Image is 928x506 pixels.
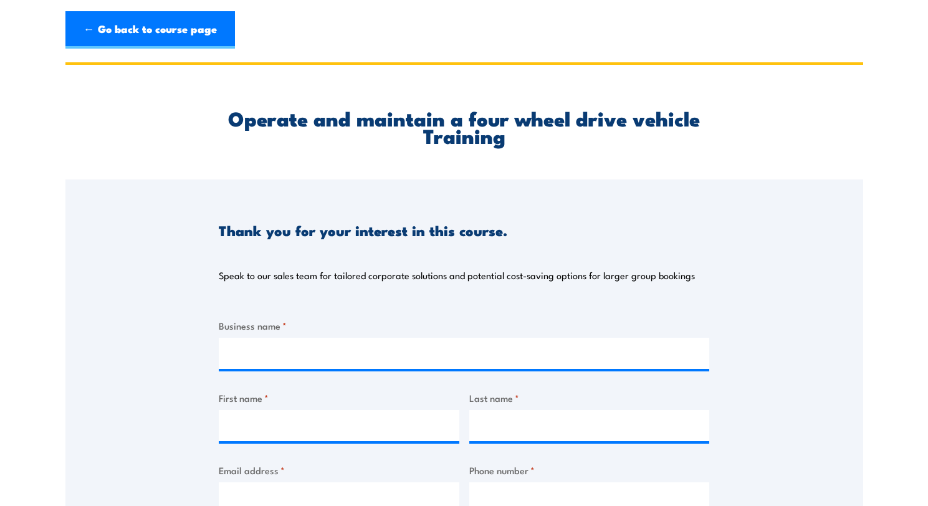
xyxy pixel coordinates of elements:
a: ← Go back to course page [65,11,235,49]
label: Business name [219,318,709,333]
h3: Thank you for your interest in this course. [219,223,507,237]
label: Phone number [469,463,710,477]
p: Speak to our sales team for tailored corporate solutions and potential cost-saving options for la... [219,269,695,282]
label: Email address [219,463,459,477]
label: First name [219,391,459,405]
h2: Operate and maintain a four wheel drive vehicle Training [219,109,709,144]
label: Last name [469,391,710,405]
